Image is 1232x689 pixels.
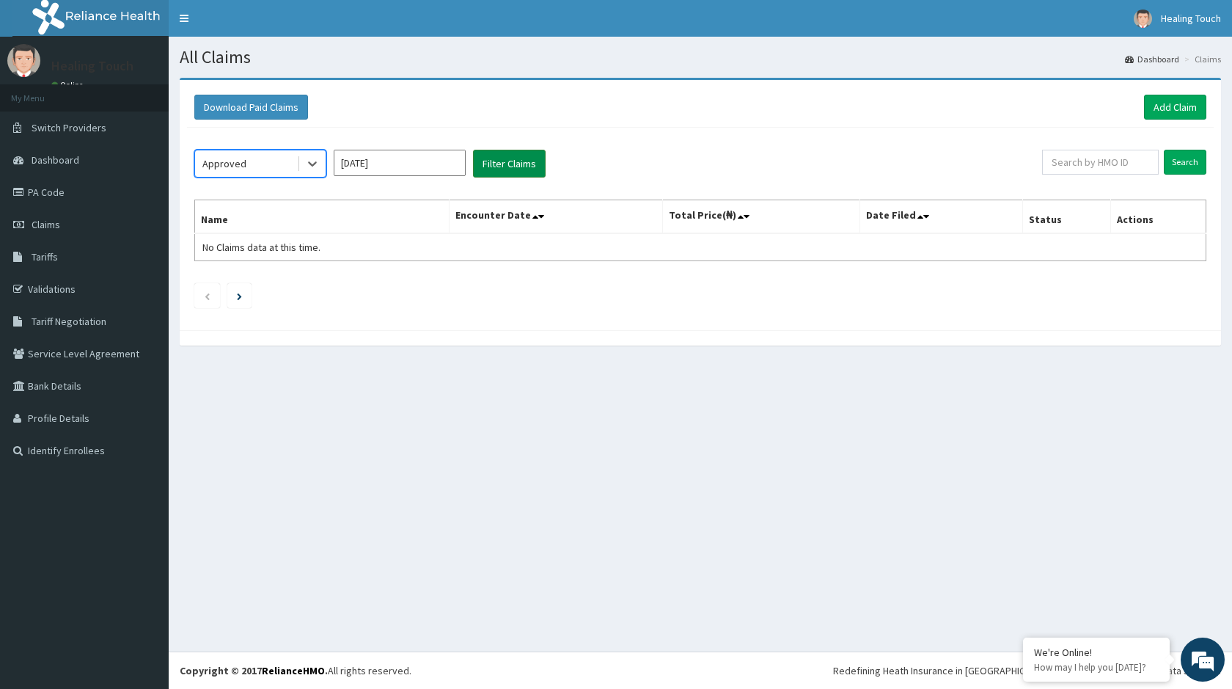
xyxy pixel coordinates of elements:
th: Total Price(₦) [662,200,859,234]
div: Chat with us now [76,82,246,101]
a: Next page [237,289,242,302]
a: Online [51,80,87,90]
th: Status [1023,200,1111,234]
div: Minimize live chat window [241,7,276,43]
input: Select Month and Year [334,150,466,176]
input: Search by HMO ID [1042,150,1159,175]
th: Actions [1111,200,1206,234]
span: Tariff Negotiation [32,315,106,328]
span: Dashboard [32,153,79,167]
h1: All Claims [180,48,1221,67]
button: Download Paid Claims [194,95,308,120]
div: We're Online! [1034,646,1159,659]
a: RelianceHMO [262,664,325,677]
strong: Copyright © 2017 . [180,664,328,677]
textarea: Type your message and hit 'Enter' [7,401,279,452]
button: Filter Claims [473,150,546,178]
input: Search [1164,150,1206,175]
footer: All rights reserved. [169,652,1232,689]
a: Dashboard [1125,53,1179,65]
li: Claims [1181,53,1221,65]
span: No Claims data at this time. [202,241,320,254]
div: Redefining Heath Insurance in [GEOGRAPHIC_DATA] using Telemedicine and Data Science! [833,663,1221,678]
div: Approved [202,156,246,171]
span: Healing Touch [1161,12,1221,25]
th: Date Filed [859,200,1023,234]
img: User Image [1134,10,1152,28]
p: How may I help you today? [1034,661,1159,674]
a: Add Claim [1144,95,1206,120]
span: Claims [32,218,60,231]
th: Name [195,200,450,234]
span: Switch Providers [32,121,106,134]
span: We're online! [85,185,202,333]
span: Tariffs [32,250,58,263]
th: Encounter Date [450,200,662,234]
a: Previous page [204,289,210,302]
img: User Image [7,44,40,77]
img: d_794563401_company_1708531726252_794563401 [27,73,59,110]
p: Healing Touch [51,59,133,73]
